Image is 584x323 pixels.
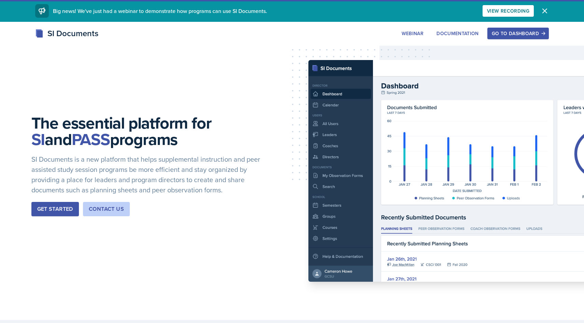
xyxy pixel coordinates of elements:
button: Documentation [432,28,483,39]
div: Get Started [37,205,73,213]
button: Get Started [31,202,79,216]
div: SI Documents [35,27,98,40]
span: Big news! We've just had a webinar to demonstrate how programs can use SI Documents. [53,7,267,15]
div: Contact Us [89,205,124,213]
button: Webinar [397,28,428,39]
div: Go to Dashboard [492,31,544,36]
div: View Recording [487,8,529,14]
button: View Recording [483,5,534,17]
div: Webinar [402,31,423,36]
div: Documentation [436,31,479,36]
button: Contact Us [83,202,130,216]
button: Go to Dashboard [487,28,549,39]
